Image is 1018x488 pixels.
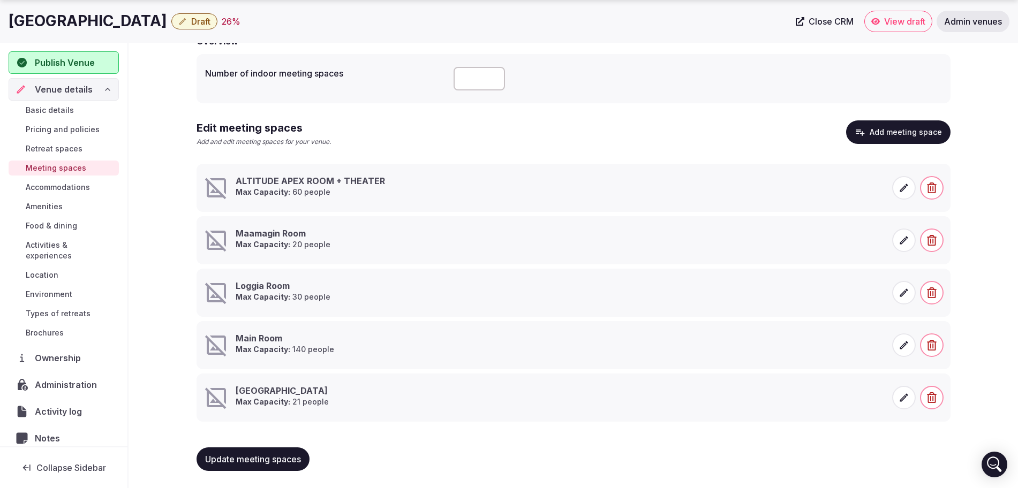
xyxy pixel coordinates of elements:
span: Meeting spaces [26,163,86,173]
a: Admin venues [937,11,1009,32]
span: Food & dining [26,220,77,231]
a: Environment [9,287,119,302]
span: Venue details [35,83,93,96]
span: Notes [35,432,64,445]
a: Notes [9,427,119,449]
span: Collapse Sidebar [36,462,106,473]
a: Activity log [9,400,119,423]
button: 26% [222,15,240,28]
a: Activities & experiences [9,238,119,263]
span: Update meeting spaces [205,454,301,464]
p: 60 people [236,187,385,197]
a: Types of retreats [9,306,119,321]
a: Accommodations [9,180,119,195]
span: Retreat spaces [26,143,82,154]
strong: Max Capacity: [236,187,290,196]
strong: Max Capacity: [236,345,290,354]
button: Publish Venue [9,51,119,74]
p: 140 people [236,344,334,355]
a: Ownership [9,347,119,369]
span: Draft [191,16,210,27]
a: Amenities [9,199,119,214]
h3: Main Room [236,332,334,344]
h3: [GEOGRAPHIC_DATA] [236,385,329,396]
div: 26 % [222,15,240,28]
span: Basic details [26,105,74,116]
p: Add and edit meeting spaces for your venue. [197,138,331,147]
span: Types of retreats [26,308,91,319]
span: Activities & experiences [26,240,115,261]
span: Location [26,270,58,280]
span: Publish Venue [35,56,95,69]
span: Brochures [26,327,64,338]
p: 21 people [236,396,329,407]
span: View draft [884,16,925,27]
h2: Edit meeting spaces [197,120,331,135]
a: Brochures [9,325,119,340]
a: Meeting spaces [9,161,119,176]
span: Accommodations [26,182,90,193]
h1: [GEOGRAPHIC_DATA] [9,11,167,32]
span: Administration [35,378,101,391]
a: Administration [9,373,119,396]
p: 30 people [236,292,330,302]
span: Activity log [35,405,86,418]
label: Number of indoor meeting spaces [205,69,445,78]
strong: Max Capacity: [236,240,290,249]
span: Admin venues [944,16,1002,27]
span: Environment [26,289,72,300]
span: Ownership [35,352,85,364]
button: Update meeting spaces [197,447,310,471]
p: 20 people [236,239,330,250]
h3: Maamagin Room [236,227,330,239]
button: Add meeting space [846,120,951,144]
button: Draft [171,13,217,29]
a: Basic details [9,103,119,118]
a: Location [9,268,119,283]
span: Close CRM [809,16,854,27]
strong: Max Capacity: [236,397,290,406]
a: Food & dining [9,218,119,233]
a: View draft [864,11,932,32]
button: Collapse Sidebar [9,456,119,479]
span: Pricing and policies [26,124,100,135]
strong: Max Capacity: [236,292,290,301]
h3: Loggia Room [236,280,330,292]
a: Close CRM [789,11,860,32]
span: Amenities [26,201,63,212]
a: Pricing and policies [9,122,119,137]
h3: ALTITUDE APEX ROOM + THEATER [236,175,385,187]
a: Retreat spaces [9,141,119,156]
div: Open Intercom Messenger [982,452,1007,477]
